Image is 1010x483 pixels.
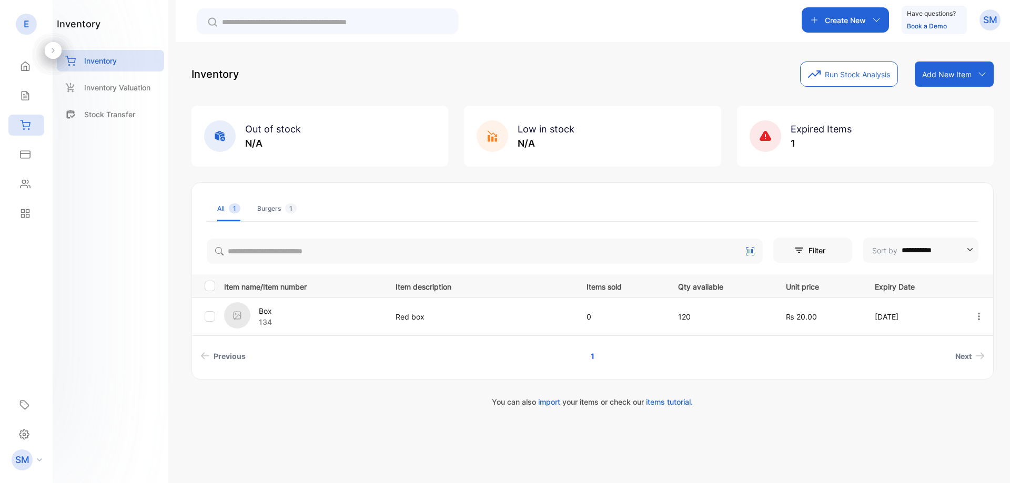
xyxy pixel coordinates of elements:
p: 134 [259,316,272,327]
a: Previous page [196,346,250,366]
p: SM [15,453,29,467]
a: Book a Demo [907,22,947,30]
p: Unit price [786,279,853,292]
p: N/A [518,136,574,150]
p: Have questions? [907,8,956,19]
span: 1 [285,203,297,213]
img: item [224,302,250,328]
p: Expiry Date [875,279,953,292]
span: import [538,397,560,406]
p: [DATE] [875,311,953,322]
button: SM [979,7,1001,33]
iframe: LiveChat chat widget [966,439,1010,483]
span: Next [955,351,972,362]
p: SM [983,13,997,27]
p: Box [259,305,272,316]
span: Previous [214,351,246,362]
p: Items sold [587,279,657,292]
p: Add New Item [922,69,972,80]
a: Next page [951,346,989,366]
span: Low in stock [518,124,574,135]
p: Inventory [84,55,117,66]
p: Create New [825,15,866,26]
a: Inventory Valuation [57,77,164,98]
p: Inventory Valuation [84,82,150,93]
span: Expired Items [791,124,852,135]
ul: Pagination [192,346,993,366]
a: Inventory [57,50,164,71]
p: Qty available [678,279,764,292]
h1: inventory [57,17,100,31]
p: Sort by [872,245,897,256]
div: Burgers [257,204,297,213]
span: ₨ 20.00 [786,312,817,321]
a: Page 1 is your current page [578,346,607,366]
span: 1 [229,203,240,213]
button: Run Stock Analysis [800,61,898,87]
p: Item name/Item number [224,279,382,292]
button: Create New [802,7,889,33]
p: Item description [396,279,564,292]
p: 1 [791,136,852,150]
span: Out of stock [245,124,301,135]
span: items tutorial. [646,397,693,406]
p: Stock Transfer [84,109,135,120]
a: Stock Transfer [57,104,164,125]
button: Sort by [863,238,978,263]
p: 120 [678,311,764,322]
p: You can also your items or check our [191,396,994,407]
div: All [217,204,240,213]
p: N/A [245,136,301,150]
p: 0 [587,311,657,322]
p: Red box [396,311,564,322]
p: Inventory [191,66,239,82]
p: E [24,17,29,31]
